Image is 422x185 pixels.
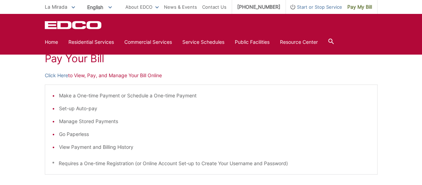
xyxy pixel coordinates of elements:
p: to View, Pay, and Manage Your Bill Online [45,72,378,79]
li: Make a One-time Payment or Schedule a One-time Payment [59,92,370,99]
a: About EDCO [125,3,159,11]
a: EDCD logo. Return to the homepage. [45,21,102,29]
h1: Pay Your Bill [45,52,378,65]
li: Set-up Auto-pay [59,105,370,112]
a: Service Schedules [182,38,224,46]
li: Go Paperless [59,130,370,138]
a: Home [45,38,58,46]
a: Click Here [45,72,68,79]
li: Manage Stored Payments [59,118,370,125]
span: Pay My Bill [347,3,372,11]
span: La Mirada [45,4,67,10]
a: Residential Services [68,38,114,46]
a: News & Events [164,3,197,11]
a: Public Facilities [235,38,270,46]
span: English [82,1,117,13]
a: Contact Us [202,3,226,11]
p: * Requires a One-time Registration (or Online Account Set-up to Create Your Username and Password) [52,160,370,167]
a: Resource Center [280,38,318,46]
a: Commercial Services [124,38,172,46]
li: View Payment and Billing History [59,143,370,151]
